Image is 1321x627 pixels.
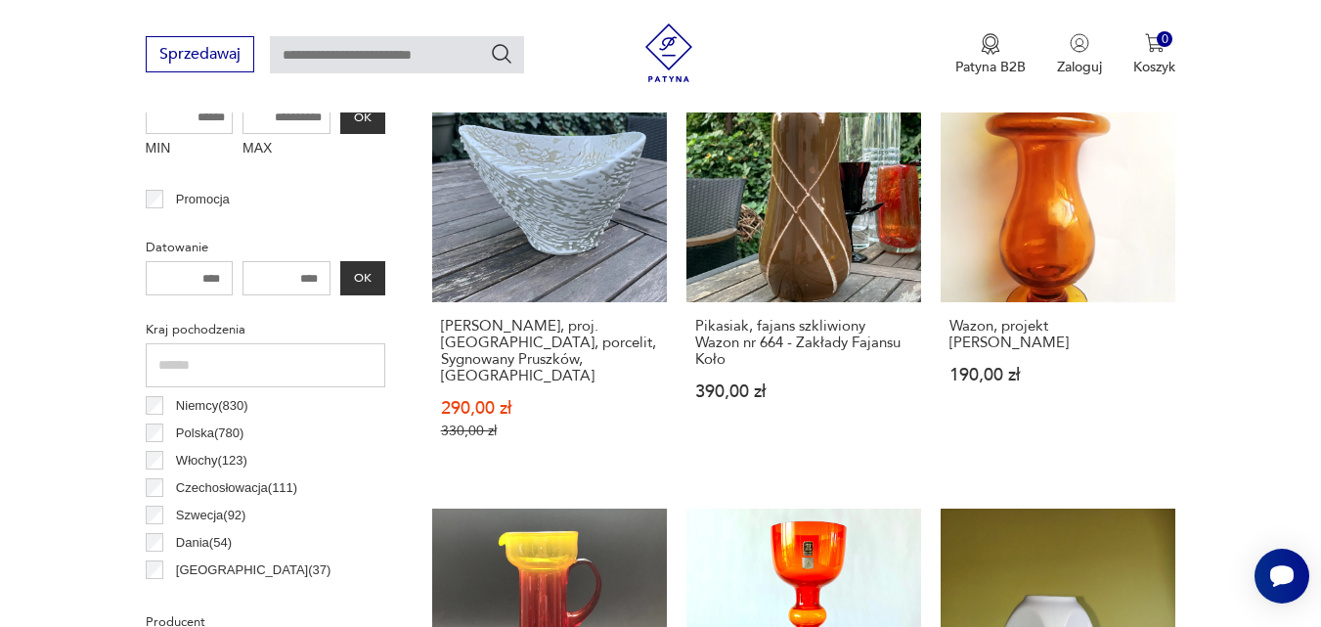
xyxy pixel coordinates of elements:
[146,237,385,258] p: Datowanie
[242,134,330,165] label: MAX
[1057,58,1102,76] p: Zaloguj
[686,67,921,477] a: Pikasiak, fajans szkliwiony Wazon nr 664 - Zakłady Fajansu KołoPikasiak, fajans szkliwiony Wazon ...
[176,395,248,417] p: Niemcy ( 830 )
[949,318,1167,351] h3: Wazon, projekt [PERSON_NAME]
[1157,31,1173,48] div: 0
[340,261,385,295] button: OK
[695,318,912,368] h3: Pikasiak, fajans szkliwiony Wazon nr 664 - Zakłady Fajansu Koło
[176,450,247,471] p: Włochy ( 123 )
[146,134,234,165] label: MIN
[176,505,246,526] p: Szwecja ( 92 )
[176,532,232,554] p: Dania ( 54 )
[340,100,385,134] button: OK
[1057,33,1102,76] button: Zaloguj
[949,367,1167,383] p: 190,00 zł
[432,67,667,477] a: Salewazon ikebana, proj. Gołajewska, porcelit, Sygnowany Pruszków, PRL[PERSON_NAME], proj. [GEOGR...
[176,560,330,581] p: [GEOGRAPHIC_DATA] ( 37 )
[441,318,658,384] h3: [PERSON_NAME], proj. [GEOGRAPHIC_DATA], porcelit, Sygnowany Pruszków, [GEOGRAPHIC_DATA]
[176,423,243,444] p: Polska ( 780 )
[941,67,1175,477] a: Wazon, projekt Stefan SadowskiWazon, projekt [PERSON_NAME]190,00 zł
[176,477,297,499] p: Czechosłowacja ( 111 )
[1133,58,1175,76] p: Koszyk
[955,58,1026,76] p: Patyna B2B
[146,319,385,340] p: Kraj pochodzenia
[1133,33,1175,76] button: 0Koszyk
[1145,33,1165,53] img: Ikona koszyka
[981,33,1000,55] img: Ikona medalu
[441,400,658,417] p: 290,00 zł
[955,33,1026,76] a: Ikona medaluPatyna B2B
[146,36,254,72] button: Sprzedawaj
[146,49,254,63] a: Sprzedawaj
[441,423,658,439] p: 330,00 zł
[490,42,513,66] button: Szukaj
[1255,549,1309,604] iframe: Smartsupp widget button
[176,189,230,210] p: Promocja
[176,587,242,608] p: Francja ( 32 )
[695,383,912,400] p: 390,00 zł
[1070,33,1089,53] img: Ikonka użytkownika
[639,23,698,82] img: Patyna - sklep z meblami i dekoracjami vintage
[955,33,1026,76] button: Patyna B2B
